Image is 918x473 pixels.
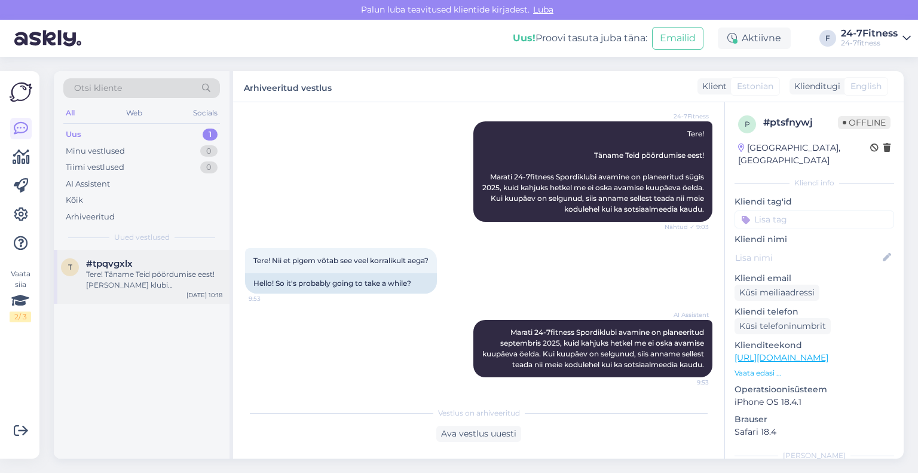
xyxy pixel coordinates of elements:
span: t [68,263,72,271]
p: Operatsioonisüsteem [735,383,894,396]
a: 24-7Fitness24-7fitness [841,29,911,48]
div: Ava vestlus uuesti [436,426,521,442]
div: Küsi telefoninumbrit [735,318,831,334]
p: Kliendi email [735,272,894,285]
p: Safari 18.4 [735,426,894,438]
input: Lisa nimi [735,251,880,264]
div: Vaata siia [10,268,31,322]
span: Tere! Nii et pigem võtab see veel korralikult aega? [253,256,429,265]
span: Nähtud ✓ 9:03 [664,222,709,231]
img: Askly Logo [10,81,32,103]
p: Klienditeekond [735,339,894,352]
span: 24-7Fitness [664,112,709,121]
b: Uus! [513,32,535,44]
span: Uued vestlused [114,232,170,243]
label: Arhiveeritud vestlus [244,78,332,94]
span: #tpqvgxlx [86,258,133,269]
span: Vestlus on arhiveeritud [438,408,520,419]
p: Kliendi nimi [735,233,894,246]
div: Tere! Täname Teid pöördumise eest! [PERSON_NAME] klubi rühmatreeningute kohta täpsema informatsio... [86,269,222,291]
input: Lisa tag [735,210,894,228]
div: AI Assistent [66,178,110,190]
div: # ptsfnywj [763,115,838,130]
div: Arhiveeritud [66,211,115,223]
div: Aktiivne [718,28,791,49]
span: Estonian [737,80,773,93]
div: 1 [203,129,218,141]
span: Offline [838,116,891,129]
button: Emailid [652,27,703,50]
div: [DATE] 10:18 [186,291,222,300]
div: Socials [191,105,220,121]
p: Vaata edasi ... [735,368,894,379]
div: Küsi meiliaadressi [735,285,819,301]
span: AI Assistent [664,310,709,319]
div: Uus [66,129,81,141]
p: Kliendi tag'id [735,196,894,208]
div: F [819,30,836,47]
span: Otsi kliente [74,82,122,94]
span: Luba [530,4,557,15]
span: p [745,120,750,129]
span: 9:53 [249,294,293,303]
span: English [850,80,882,93]
div: [GEOGRAPHIC_DATA], [GEOGRAPHIC_DATA] [738,142,870,167]
p: Brauser [735,413,894,426]
div: 2 / 3 [10,312,31,322]
div: 24-7fitness [841,38,898,48]
div: Minu vestlused [66,145,125,157]
div: Klient [697,80,727,93]
div: 24-7Fitness [841,29,898,38]
a: [URL][DOMAIN_NAME] [735,352,828,363]
div: [PERSON_NAME] [735,450,894,461]
div: Proovi tasuta juba täna: [513,31,647,45]
div: All [63,105,77,121]
div: Hello! So it's probably going to take a while? [245,273,437,294]
p: Kliendi telefon [735,306,894,318]
div: Web [124,105,145,121]
div: Tiimi vestlused [66,161,124,173]
div: Kliendi info [735,178,894,188]
div: Klienditugi [790,80,840,93]
span: 9:53 [664,378,709,387]
p: iPhone OS 18.4.1 [735,396,894,408]
div: 0 [200,145,218,157]
span: Marati 24-7fitness Spordiklubi avamine on planeeritud septembris 2025, kuid kahjuks hetkel me ei ... [482,328,706,369]
div: 0 [200,161,218,173]
div: Kõik [66,194,83,206]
